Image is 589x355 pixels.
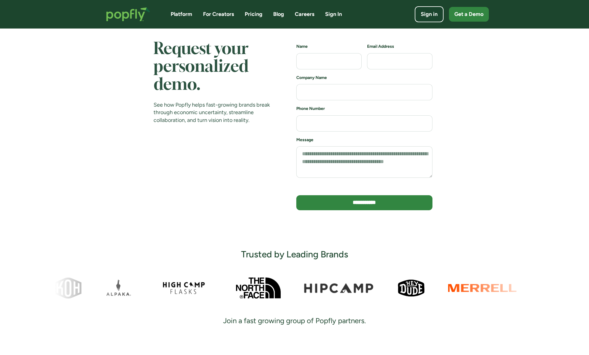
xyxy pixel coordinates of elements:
[296,44,432,216] form: demo schedule
[367,44,432,50] h6: Email Address
[325,11,342,18] a: Sign In
[273,11,284,18] a: Blog
[216,316,373,326] div: Join a fast growing group of Popfly partners.
[296,75,432,81] h6: Company Name
[154,41,272,94] h1: Request your personalized demo.
[415,6,444,22] a: Sign in
[296,106,432,112] h6: Phone Number
[295,11,314,18] a: Careers
[203,11,234,18] a: For Creators
[421,11,438,18] div: Sign in
[171,11,192,18] a: Platform
[245,11,262,18] a: Pricing
[296,44,362,50] h6: Name
[449,7,489,22] a: Get a Demo
[154,101,272,124] div: See how Popfly helps fast-growing brands break through economic uncertainty, streamline collabora...
[454,11,483,18] div: Get a Demo
[100,1,156,27] a: home
[296,137,432,143] h6: Message
[241,249,348,260] h3: Trusted by Leading Brands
